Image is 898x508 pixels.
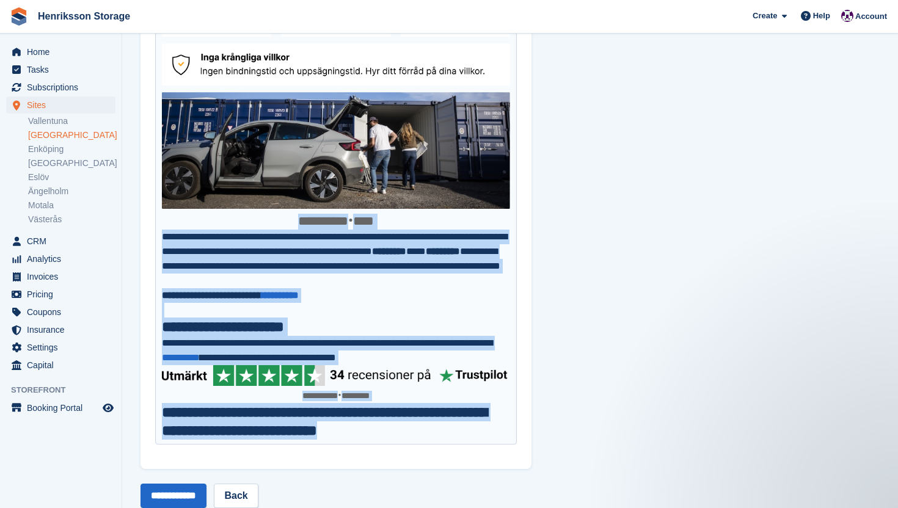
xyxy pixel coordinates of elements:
[28,214,115,225] a: Västerås
[841,10,853,22] img: Joel Isaksson
[28,143,115,155] a: Enköping
[6,339,115,356] a: menu
[162,365,511,386] img: image.png
[27,357,100,374] span: Capital
[27,303,100,321] span: Coupons
[27,250,100,267] span: Analytics
[27,321,100,338] span: Insurance
[28,172,115,183] a: Eslöv
[6,357,115,374] a: menu
[28,200,115,211] a: Motala
[28,129,115,141] a: [GEOGRAPHIC_DATA]
[855,10,887,23] span: Account
[813,10,830,22] span: Help
[6,303,115,321] a: menu
[10,7,28,26] img: stora-icon-8386f47178a22dfd0bd8f6a31ec36ba5ce8667c1dd55bd0f319d3a0aa187defe.svg
[27,79,100,96] span: Subscriptions
[27,339,100,356] span: Settings
[27,399,100,416] span: Booking Portal
[6,43,115,60] a: menu
[6,233,115,250] a: menu
[6,321,115,338] a: menu
[101,401,115,415] a: Preview store
[33,6,135,26] a: Henriksson Storage
[6,286,115,303] a: menu
[753,10,777,22] span: Create
[27,96,100,114] span: Sites
[27,286,100,303] span: Pricing
[28,158,115,169] a: [GEOGRAPHIC_DATA]
[6,79,115,96] a: menu
[6,96,115,114] a: menu
[214,484,258,508] a: Back
[6,250,115,267] a: menu
[27,233,100,250] span: CRM
[6,399,115,416] a: menu
[6,61,115,78] a: menu
[11,384,122,396] span: Storefront
[27,268,100,285] span: Invoices
[28,115,115,127] a: Vallentuna
[6,268,115,285] a: menu
[27,43,100,60] span: Home
[28,186,115,197] a: Ängelholm
[27,61,100,78] span: Tasks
